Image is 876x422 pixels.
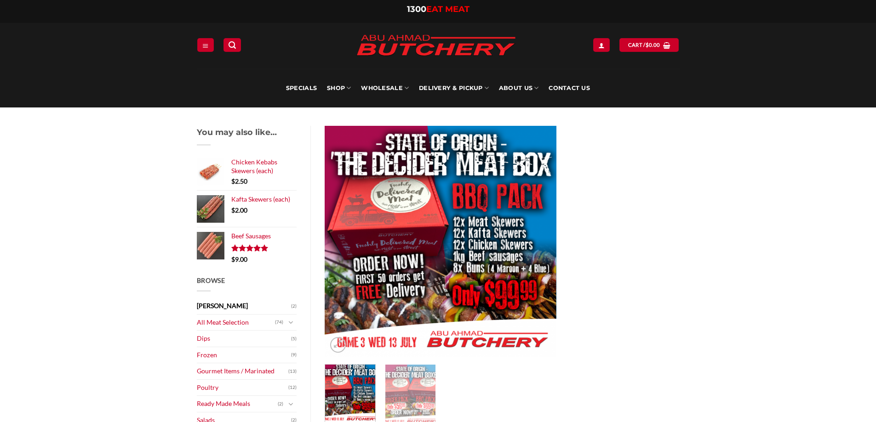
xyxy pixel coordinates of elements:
[231,232,271,240] span: Beef Sausages
[275,315,283,329] span: (74)
[286,317,297,327] button: Toggle
[197,363,289,379] a: Gourmet Items / Marinated
[197,331,292,347] a: Dips
[231,177,235,185] span: $
[646,41,649,49] span: $
[288,381,297,394] span: (12)
[231,255,235,263] span: $
[419,69,489,107] a: Delivery & Pickup
[197,315,275,331] a: All Meat Selection
[291,299,297,313] span: (2)
[197,380,289,396] a: Poultry
[197,276,225,284] span: Browse
[197,347,292,363] a: Frozen
[197,38,214,51] a: Menu
[291,332,297,346] span: (5)
[593,38,610,51] a: Login
[330,337,346,353] a: Zoom
[231,195,290,203] span: Kafta Skewers (each)
[231,232,297,240] a: Beef Sausages
[231,206,247,214] bdi: 2.00
[646,42,660,48] bdi: 0.00
[231,195,297,203] a: Kafta Skewers (each)
[231,244,236,255] span: 1
[278,397,283,411] span: (2)
[628,41,660,49] span: Cart /
[426,4,469,14] span: EAT MEAT
[349,28,523,63] img: Abu Ahmad Butchery
[231,244,269,252] div: Rated 5.00 out of 5
[327,69,351,107] a: SHOP
[231,158,297,175] a: Chicken Kebabs Skewers (each)
[231,206,235,214] span: $
[286,399,297,409] button: Toggle
[361,69,409,107] a: Wholesale
[549,69,590,107] a: Contact Us
[231,177,247,185] bdi: 2.50
[223,38,241,51] a: Search
[619,38,679,51] a: View cart
[197,298,292,314] a: [PERSON_NAME]
[325,126,556,357] img: The Decider Box - BBQ Pack
[197,126,297,146] h3: You may also like…
[231,244,269,255] span: Rated out of 5 based on customer rating
[291,348,297,362] span: (9)
[407,4,469,14] a: 1300EAT MEAT
[499,69,538,107] a: About Us
[231,158,277,174] span: Chicken Kebabs Skewers (each)
[286,69,317,107] a: Specials
[288,365,297,378] span: (13)
[231,255,247,263] bdi: 9.00
[197,396,278,412] a: Ready Made Meals
[407,4,426,14] span: 1300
